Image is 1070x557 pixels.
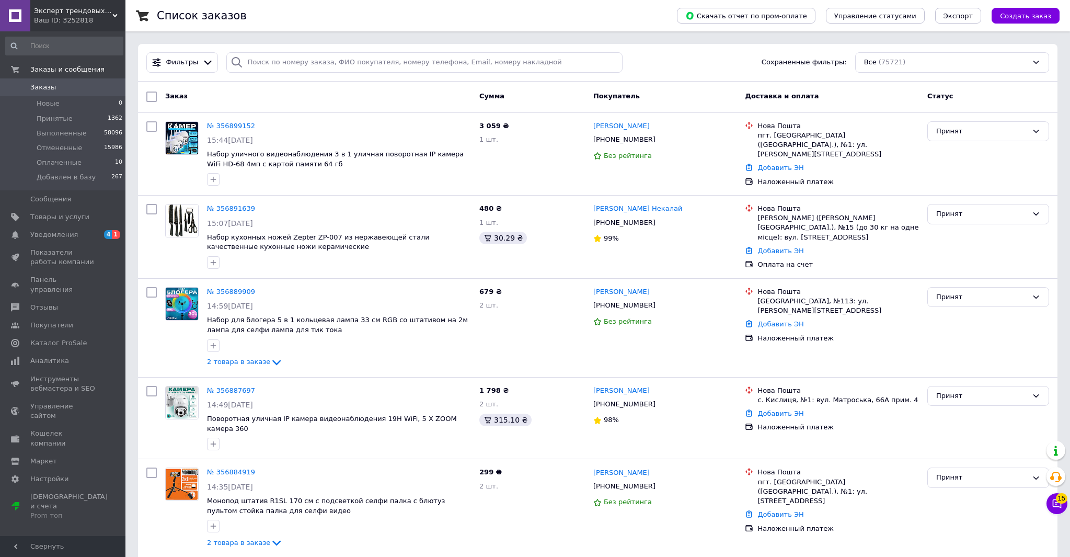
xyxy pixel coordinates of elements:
[207,358,283,366] a: 2 товара в заказе
[757,164,803,172] a: Добавить ЭН
[1046,493,1067,514] button: Чат с покупателем15
[944,12,973,20] span: Экспорт
[30,492,108,521] span: [DEMOGRAPHIC_DATA] и счета
[30,321,73,330] span: Покупатели
[166,387,198,419] img: Фото товару
[479,288,502,295] span: 679 ₴
[591,480,658,493] div: [PHONE_NUMBER]
[119,99,122,108] span: 0
[677,8,815,24] button: Скачать отчет по пром-оплате
[165,287,199,321] a: Фото товару
[157,9,247,22] h1: Список заказов
[207,233,430,251] span: Набор кухонных ножей Zepter ZP-007 из нержавеющей стали качественные кухонные ножи керамические
[745,92,819,100] span: Доставка и оплата
[207,204,255,212] a: № 356891639
[37,129,87,138] span: Выполненные
[166,468,198,501] img: Фото товару
[479,232,527,244] div: 30.29 ₴
[757,468,919,477] div: Нова Пошта
[593,287,650,297] a: [PERSON_NAME]
[936,472,1028,483] div: Принят
[30,195,71,204] span: Сообщения
[34,16,125,25] div: Ваш ID: 3252818
[165,204,199,237] a: Фото товару
[591,216,658,230] div: [PHONE_NUMBER]
[37,114,73,123] span: Принятые
[757,386,919,395] div: Нова Пошта
[604,498,652,506] span: Без рейтинга
[30,402,97,420] span: Управление сайтом
[981,12,1060,19] a: Создать заказ
[591,397,658,411] div: [PHONE_NUMBER]
[115,158,122,167] span: 10
[936,209,1028,220] div: Принят
[757,213,919,242] div: [PERSON_NAME] ([PERSON_NAME][GEOGRAPHIC_DATA].), №15 (до 30 кг на одне місце): вул. [STREET_ADDRESS]
[593,204,682,214] a: [PERSON_NAME] Некалай
[479,387,509,394] span: 1 798 ₴
[30,230,78,240] span: Уведомления
[757,510,803,518] a: Добавить ЭН
[207,288,255,295] a: № 356889909
[207,539,270,547] span: 2 товара в заказе
[166,288,198,320] img: Фото товару
[207,483,253,491] span: 14:35[DATE]
[30,511,108,520] div: Prom топ
[757,334,919,343] div: Наложенный платеж
[207,497,445,515] a: Монопод штатив R1SL 170 см с подсветкой селфи палка с блютуз пультом стойка палка для селфи видео
[834,12,916,20] span: Управление статусами
[207,468,255,476] a: № 356884919
[207,150,464,168] a: Набор уличного видеонаблюдения 3 в 1 уличная поворотная IP камера WiFi HD-68 4мп с картой памяти ...
[104,230,112,239] span: 4
[757,177,919,187] div: Наложенный платеж
[591,299,658,312] div: [PHONE_NUMBER]
[479,135,498,143] span: 1 шт.
[479,301,498,309] span: 2 шт.
[30,474,68,484] span: Настройки
[479,92,504,100] span: Сумма
[593,468,650,478] a: [PERSON_NAME]
[207,539,283,547] a: 2 товара в заказе
[166,122,198,154] img: Фото товару
[826,8,925,24] button: Управление статусами
[593,92,640,100] span: Покупатель
[165,386,199,419] a: Фото товару
[30,429,97,448] span: Кошелек компании
[30,65,105,74] span: Заказы и сообщения
[30,356,69,366] span: Аналитика
[112,230,120,239] span: 1
[479,414,532,426] div: 315.10 ₴
[604,234,619,242] span: 99%
[992,8,1060,24] button: Создать заказ
[37,99,60,108] span: Новые
[593,121,650,131] a: [PERSON_NAME]
[936,126,1028,137] div: Принят
[226,52,623,73] input: Поиск по номеру заказа, ФИО покупателя, номеру телефона, Email, номеру накладной
[1000,12,1051,20] span: Создать заказ
[479,122,509,130] span: 3 059 ₴
[165,468,199,501] a: Фото товару
[757,131,919,160] div: пгт. [GEOGRAPHIC_DATA] ([GEOGRAPHIC_DATA].), №1: ул. [PERSON_NAME][STREET_ADDRESS]
[207,387,255,394] a: № 356887697
[757,204,919,213] div: Нова Пошта
[5,37,123,55] input: Поиск
[927,92,953,100] span: Статус
[37,158,82,167] span: Оплаченные
[935,8,981,24] button: Экспорт
[207,136,253,144] span: 15:44[DATE]
[604,416,619,424] span: 98%
[30,248,97,267] span: Показатели работы компании
[30,83,56,92] span: Заказы
[207,358,270,366] span: 2 товара в заказе
[166,58,199,67] span: Фильтры
[30,303,58,312] span: Отзывы
[604,152,652,160] span: Без рейтинга
[108,114,122,123] span: 1362
[757,260,919,269] div: Оплата на счет
[207,219,253,228] span: 15:07[DATE]
[479,468,502,476] span: 299 ₴
[30,212,89,222] span: Товары и услуги
[165,92,188,100] span: Заказ
[30,275,97,294] span: Панель управления
[207,316,468,334] span: Набор для блогера 5 в 1 кольцевая лампа 33 см RGB со штативом на 2м лампа для селфи лампа для тик...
